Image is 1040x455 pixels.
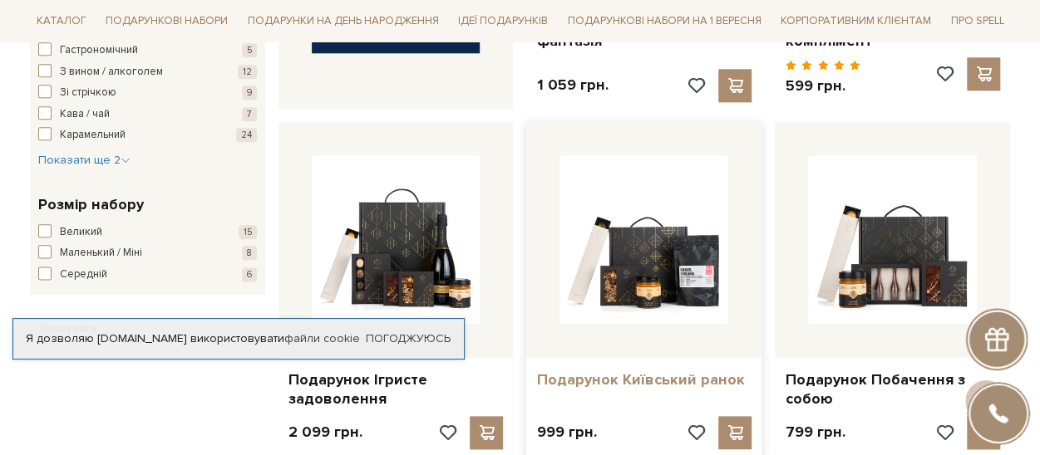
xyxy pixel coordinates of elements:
div: Я дозволяю [DOMAIN_NAME] використовувати [13,331,464,346]
span: 5 [242,43,257,57]
span: Показати ще 2 [38,153,131,167]
span: Гастрономічний [60,42,138,59]
span: Ідеї подарунків [451,8,555,34]
a: Подарунок Київський ранок [536,370,752,389]
button: Показати ще 2 [38,152,131,169]
p: 999 грн. [536,423,596,442]
span: 12 [238,65,257,79]
p: 599 грн. [785,76,860,95]
span: Маленький / Міні [60,245,142,262]
span: Подарунки на День народження [241,8,446,34]
span: 24 [236,128,257,142]
a: Корпоративним клієнтам [774,7,938,35]
a: Подарунок Побачення з собою [785,370,1000,409]
button: Маленький / Міні 8 [38,245,257,262]
p: 1 059 грн. [536,76,608,95]
a: Погоджуюсь [366,331,451,346]
span: Розмір набору [38,193,144,216]
button: Великий 15 [38,224,257,241]
button: Середній 6 [38,267,257,283]
p: 799 грн. [785,423,845,442]
span: Про Spell [944,8,1011,34]
span: З вином / алкоголем [60,64,163,81]
span: 15 [239,225,257,239]
span: 8 [242,246,257,260]
button: З вином / алкоголем 12 [38,64,257,81]
p: 2 099 грн. [288,423,362,442]
a: файли cookie [284,331,360,345]
button: Карамельний 24 [38,127,257,144]
span: 6 [242,267,257,281]
span: Подарункові набори [99,8,234,34]
a: Подарунок Ігристе задоволення [288,370,504,409]
span: 9 [242,86,257,100]
span: Кава / чай [60,106,110,123]
a: Подарункові набори на 1 Вересня [561,7,768,35]
span: Зі стрічкою [60,85,116,101]
button: Зі стрічкою 9 [38,85,257,101]
span: Великий [60,224,102,241]
button: Кава / чай 7 [38,106,257,123]
span: 7 [242,107,257,121]
span: Середній [60,267,107,283]
button: Гастрономічний 5 [38,42,257,59]
button: Скасувати [30,316,106,342]
span: Карамельний [60,127,126,144]
span: Каталог [30,8,93,34]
